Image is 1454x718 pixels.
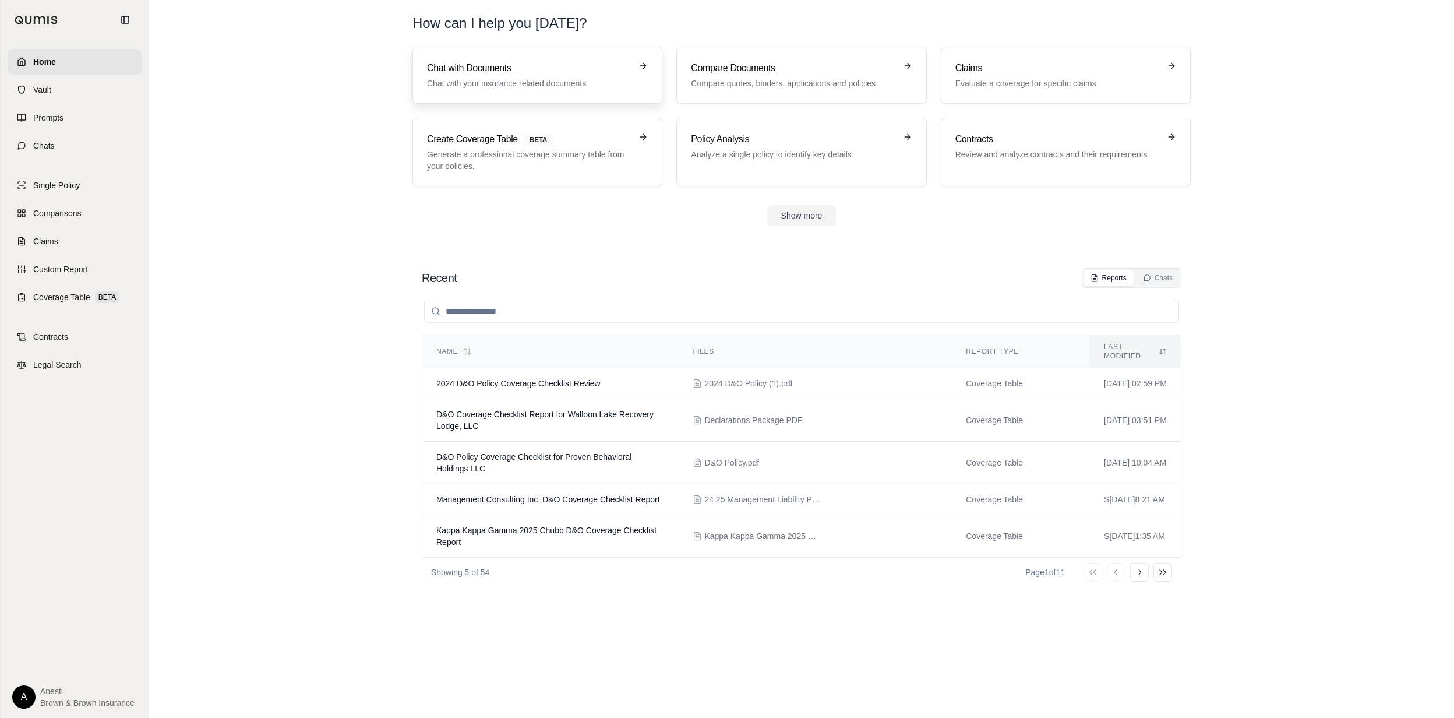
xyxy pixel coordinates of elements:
h1: How can I help you [DATE]? [412,14,587,33]
span: D&O Policy Coverage Checklist for Proven Behavioral Holdings LLC [436,452,631,473]
a: Legal Search [8,352,142,378]
a: Create Coverage TableBETAGenerate a professional coverage summary table from your policies. [412,118,662,186]
td: [DATE] 03:51 PM [1090,399,1181,442]
div: Last modified [1104,342,1167,361]
h3: Compare Documents [691,61,895,75]
h3: Contracts [955,132,1160,146]
span: Claims [33,235,58,247]
a: ClaimsEvaluate a coverage for specific claims [941,47,1191,104]
p: Generate a professional coverage summary table from your policies. [427,149,631,172]
div: Page 1 of 11 [1025,566,1065,578]
th: Files [679,335,952,368]
p: Chat with your insurance related documents [427,78,631,89]
button: Chats [1136,270,1180,286]
span: Single Policy [33,179,80,191]
a: Single Policy [8,173,142,198]
td: Coverage Table [952,484,1090,515]
a: Comparisons [8,200,142,226]
a: Chats [8,133,142,159]
button: Reports [1084,270,1134,286]
td: Coverage Table [952,442,1090,484]
span: Coverage Table [33,291,90,303]
p: Compare quotes, binders, applications and policies [691,78,895,89]
img: Qumis Logo [15,16,58,24]
a: Home [8,49,142,75]
span: D&O Policy.pdf [704,457,759,469]
span: Vault [33,84,51,96]
td: Coverage Table [952,515,1090,558]
span: D&O Coverage Checklist Report for Walloon Lake Recovery Lodge, LLC [436,410,654,431]
div: Name [436,347,665,356]
h3: Claims [955,61,1160,75]
a: Prompts [8,105,142,131]
span: Comparisons [33,207,81,219]
h3: Chat with Documents [427,61,631,75]
a: Coverage TableBETA [8,284,142,310]
a: Chat with DocumentsChat with your insurance related documents [412,47,662,104]
span: Brown & Brown Insurance [40,697,135,709]
a: Compare DocumentsCompare quotes, binders, applications and policies [676,47,926,104]
a: Vault [8,77,142,103]
td: S[DATE]8:21 AM [1090,484,1181,515]
span: Declarations Package.PDF [704,414,802,426]
th: Report Type [952,335,1090,368]
td: Coverage Table [952,399,1090,442]
td: [DATE] 02:59 PM [1090,368,1181,399]
a: Claims [8,228,142,254]
a: Custom Report [8,256,142,282]
div: Reports [1090,273,1127,283]
span: Prompts [33,112,63,124]
a: Contracts [8,324,142,350]
span: 2024 D&O Policy Coverage Checklist Review [436,379,601,388]
a: Policy AnalysisAnalyze a single policy to identify key details [676,118,926,186]
a: ContractsReview and analyze contracts and their requirements [941,118,1191,186]
span: Legal Search [33,359,82,371]
button: Collapse sidebar [116,10,135,29]
span: Home [33,56,56,68]
h2: Recent [422,270,457,286]
span: 24 25 Management Liability Package Policy.PDF [704,494,821,505]
p: Showing 5 of 54 [431,566,489,578]
span: 2024 D&O Policy (1).pdf [704,378,792,389]
span: Management Consulting Inc. D&O Coverage Checklist Report [436,495,660,504]
td: Coverage Table [952,368,1090,399]
h3: Policy Analysis [691,132,895,146]
span: Chats [33,140,55,152]
h3: Create Coverage Table [427,132,631,146]
div: A [12,685,36,709]
span: Custom Report [33,263,88,275]
div: Chats [1143,273,1173,283]
span: Contracts [33,331,68,343]
p: Evaluate a coverage for specific claims [955,78,1160,89]
span: BETA [95,291,119,303]
td: [DATE] 10:04 AM [1090,442,1181,484]
span: Anesti [40,685,135,697]
td: S[DATE]1:35 AM [1090,515,1181,558]
span: Kappa Kappa Gamma 2025 Chubb D&O Coverage Checklist Report [436,526,657,547]
button: Show more [767,205,837,226]
p: Analyze a single policy to identify key details [691,149,895,160]
span: BETA [523,133,554,146]
span: Kappa Kappa Gamma 2025 Chubb Financial Management Policy (1).pdf [704,530,821,542]
p: Review and analyze contracts and their requirements [955,149,1160,160]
